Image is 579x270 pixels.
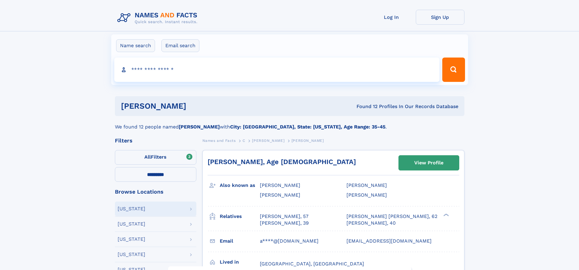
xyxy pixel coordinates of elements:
label: Filters [115,150,196,165]
span: All [144,154,151,160]
h3: Lived in [220,257,260,267]
span: [PERSON_NAME] [260,192,300,198]
a: [PERSON_NAME] [252,137,284,144]
a: Log In [367,10,416,25]
span: [PERSON_NAME] [291,139,324,143]
div: [US_STATE] [118,237,145,242]
a: [PERSON_NAME], Age [DEMOGRAPHIC_DATA] [208,158,356,166]
div: [US_STATE] [118,222,145,226]
div: Browse Locations [115,189,196,195]
button: Search Button [442,58,465,82]
span: C [243,139,245,143]
span: [PERSON_NAME] [346,192,387,198]
div: ❯ [442,213,449,217]
label: Email search [161,39,199,52]
span: [PERSON_NAME] [346,182,387,188]
label: Name search [116,39,155,52]
h3: Relatives [220,211,260,222]
a: [PERSON_NAME], 57 [260,213,308,220]
a: View Profile [399,156,459,170]
h3: Also known as [220,180,260,191]
b: [PERSON_NAME] [179,124,220,130]
div: [US_STATE] [118,252,145,257]
a: Sign Up [416,10,464,25]
a: [PERSON_NAME] [PERSON_NAME], 62 [346,213,437,220]
div: We found 12 people named with . [115,116,464,131]
img: Logo Names and Facts [115,10,202,26]
b: City: [GEOGRAPHIC_DATA], State: [US_STATE], Age Range: 35-45 [230,124,385,130]
div: Filters [115,138,196,143]
span: [EMAIL_ADDRESS][DOMAIN_NAME] [346,238,432,244]
input: search input [114,58,440,82]
span: [PERSON_NAME] [252,139,284,143]
a: Names and Facts [202,137,236,144]
a: C [243,137,245,144]
div: [US_STATE] [118,206,145,211]
a: [PERSON_NAME], 40 [346,220,396,226]
div: Found 12 Profiles In Our Records Database [271,103,458,110]
h1: [PERSON_NAME] [121,102,271,110]
span: [PERSON_NAME] [260,182,300,188]
div: View Profile [414,156,443,170]
a: [PERSON_NAME], 39 [260,220,309,226]
span: [GEOGRAPHIC_DATA], [GEOGRAPHIC_DATA] [260,261,364,267]
h3: Email [220,236,260,246]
